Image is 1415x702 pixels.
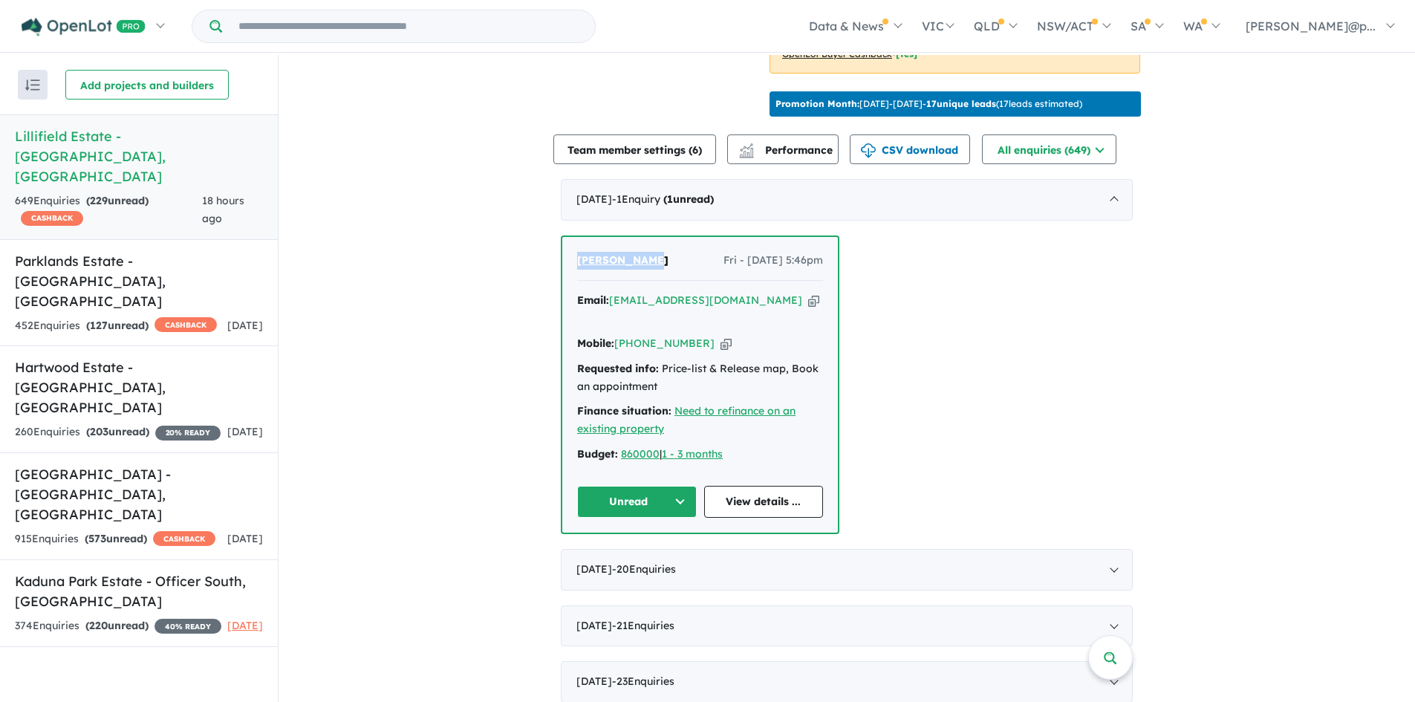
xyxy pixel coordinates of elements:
[614,337,715,350] a: [PHONE_NUMBER]
[808,293,819,308] button: Copy
[704,486,824,518] a: View details ...
[782,48,892,59] u: OpenLot Buyer Cashback
[727,134,839,164] button: Performance
[85,532,147,545] strong: ( unread)
[227,425,263,438] span: [DATE]
[667,192,673,206] span: 1
[577,337,614,350] strong: Mobile:
[561,549,1133,591] div: [DATE]
[225,10,592,42] input: Try estate name, suburb, builder or developer
[86,319,149,332] strong: ( unread)
[15,251,263,311] h5: Parklands Estate - [GEOGRAPHIC_DATA] , [GEOGRAPHIC_DATA]
[227,619,263,632] span: [DATE]
[154,619,221,634] span: 40 % READY
[612,562,676,576] span: - 20 Enquir ies
[25,79,40,91] img: sort.svg
[227,319,263,332] span: [DATE]
[1246,19,1376,33] span: [PERSON_NAME]@p...
[561,605,1133,647] div: [DATE]
[15,423,221,441] div: 260 Enquir ies
[850,134,970,164] button: CSV download
[155,426,221,441] span: 20 % READY
[65,70,229,100] button: Add projects and builders
[86,194,149,207] strong: ( unread)
[577,362,659,375] strong: Requested info:
[612,192,714,206] span: - 1 Enquir y
[553,134,716,164] button: Team member settings (6)
[89,619,108,632] span: 220
[577,447,618,461] strong: Budget:
[577,253,669,267] span: [PERSON_NAME]
[15,464,263,524] h5: [GEOGRAPHIC_DATA] - [GEOGRAPHIC_DATA] , [GEOGRAPHIC_DATA]
[86,425,149,438] strong: ( unread)
[577,293,609,307] strong: Email:
[15,571,263,611] h5: Kaduna Park Estate - Officer South , [GEOGRAPHIC_DATA]
[90,194,108,207] span: 229
[577,486,697,518] button: Unread
[15,617,221,635] div: 374 Enquir ies
[202,194,244,225] span: 18 hours ago
[982,134,1116,164] button: All enquiries (649)
[15,357,263,417] h5: Hartwood Estate - [GEOGRAPHIC_DATA] , [GEOGRAPHIC_DATA]
[621,447,660,461] a: 860000
[926,98,996,109] b: 17 unique leads
[723,252,823,270] span: Fri - [DATE] 5:46pm
[741,143,833,157] span: Performance
[663,192,714,206] strong: ( unread)
[739,148,754,157] img: bar-chart.svg
[154,317,217,332] span: CASHBACK
[15,317,217,335] div: 452 Enquir ies
[561,179,1133,221] div: [DATE]
[775,98,859,109] b: Promotion Month:
[88,532,106,545] span: 573
[577,446,823,464] div: |
[15,530,215,548] div: 915 Enquir ies
[577,360,823,396] div: Price-list & Release map, Book an appointment
[15,126,263,186] h5: Lillifield Estate - [GEOGRAPHIC_DATA] , [GEOGRAPHIC_DATA]
[612,675,674,688] span: - 23 Enquir ies
[740,143,753,152] img: line-chart.svg
[896,48,917,59] span: [Yes]
[227,532,263,545] span: [DATE]
[775,97,1082,111] p: [DATE] - [DATE] - ( 17 leads estimated)
[15,192,202,228] div: 649 Enquir ies
[612,619,674,632] span: - 21 Enquir ies
[692,143,698,157] span: 6
[22,18,146,36] img: Openlot PRO Logo White
[720,336,732,351] button: Copy
[90,319,108,332] span: 127
[21,211,83,226] span: CASHBACK
[577,252,669,270] a: [PERSON_NAME]
[153,531,215,546] span: CASHBACK
[662,447,723,461] a: 1 - 3 months
[85,619,149,632] strong: ( unread)
[577,404,671,417] strong: Finance situation:
[861,143,876,158] img: download icon
[609,293,802,307] a: [EMAIL_ADDRESS][DOMAIN_NAME]
[577,404,796,435] a: Need to refinance on an existing property
[90,425,108,438] span: 203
